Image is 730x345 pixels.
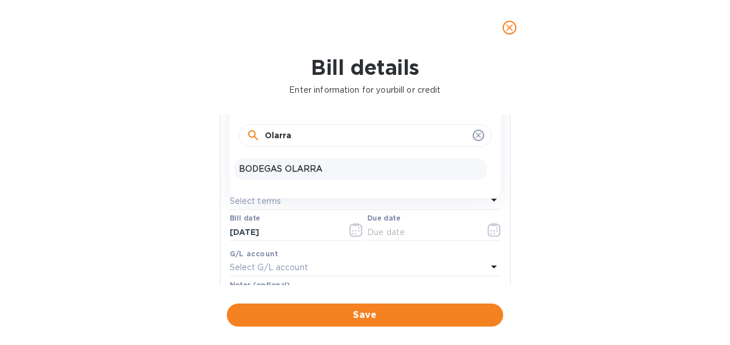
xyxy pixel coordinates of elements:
label: Due date [367,215,400,222]
button: Save [227,304,503,327]
p: Select G/L account [230,261,308,274]
button: close [496,14,523,41]
h1: Bill details [9,55,721,79]
label: Notes (optional) [230,282,290,289]
label: Bill date [230,215,260,222]
p: BODEGAS OLARRA [239,163,482,175]
p: Enter information for your bill or credit [9,84,721,96]
input: Due date [367,223,476,241]
b: G/L account [230,249,279,258]
input: Search [265,127,468,145]
p: Select terms [230,195,282,207]
span: Save [236,308,494,322]
input: Select date [230,223,339,241]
